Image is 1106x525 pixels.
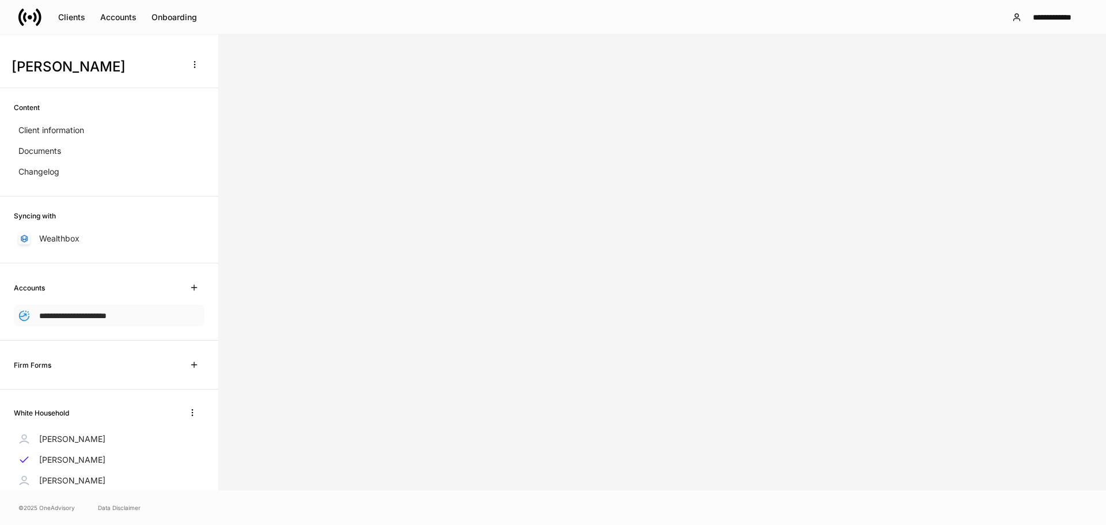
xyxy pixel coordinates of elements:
h6: Accounts [14,282,45,293]
p: Wealthbox [39,233,79,244]
button: Onboarding [144,8,204,27]
div: Accounts [100,13,137,21]
a: Changelog [14,161,204,182]
div: Onboarding [151,13,197,21]
button: Clients [51,8,93,27]
h3: [PERSON_NAME] [12,58,178,76]
span: © 2025 OneAdvisory [18,503,75,512]
p: [PERSON_NAME] [39,475,105,486]
a: [PERSON_NAME] [14,470,204,491]
h6: Firm Forms [14,360,51,371]
div: Clients [58,13,85,21]
button: Accounts [93,8,144,27]
h6: Syncing with [14,210,56,221]
a: [PERSON_NAME] [14,450,204,470]
p: Changelog [18,166,59,177]
h6: White Household [14,407,69,418]
a: Client information [14,120,204,141]
a: Documents [14,141,204,161]
p: [PERSON_NAME] [39,433,105,445]
p: Documents [18,145,61,157]
h6: Content [14,102,40,113]
a: Wealthbox [14,228,204,249]
a: Data Disclaimer [98,503,141,512]
a: [PERSON_NAME] [14,429,204,450]
p: [PERSON_NAME] [39,454,105,466]
p: Client information [18,124,84,136]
